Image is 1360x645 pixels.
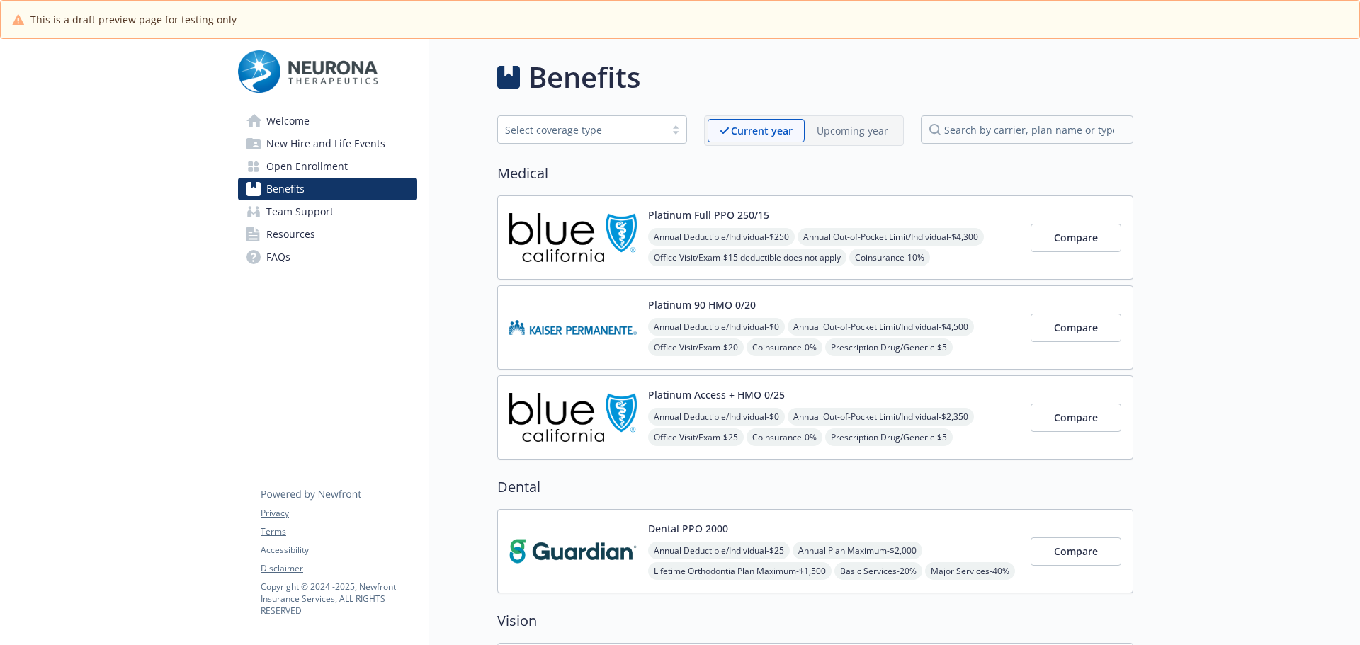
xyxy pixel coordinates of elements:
span: Annual Deductible/Individual - $25 [648,542,790,559]
span: Annual Out-of-Pocket Limit/Individual - $4,300 [798,228,984,246]
span: Resources [266,223,315,246]
p: Copyright © 2024 - 2025 , Newfront Insurance Services, ALL RIGHTS RESERVED [261,581,416,617]
span: Welcome [266,110,310,132]
input: search by carrier, plan name or type [921,115,1133,144]
button: Compare [1031,314,1121,342]
div: Select coverage type [505,122,658,137]
a: Team Support [238,200,417,223]
span: Compare [1054,411,1098,424]
h2: Vision [497,610,1133,632]
span: Open Enrollment [266,155,348,178]
a: New Hire and Life Events [238,132,417,155]
h2: Medical [497,163,1133,184]
button: Dental PPO 2000 [648,521,728,536]
a: Welcome [238,110,417,132]
img: Guardian carrier logo [509,521,637,581]
a: Disclaimer [261,562,416,575]
p: Current year [731,123,793,138]
span: Coinsurance - 0% [747,338,822,356]
span: Office Visit/Exam - $20 [648,338,744,356]
span: Annual Deductible/Individual - $0 [648,408,785,426]
span: FAQs [266,246,290,268]
a: Open Enrollment [238,155,417,178]
img: Kaiser Permanente Insurance Company carrier logo [509,297,637,358]
button: Compare [1031,404,1121,432]
button: Compare [1031,224,1121,252]
span: Compare [1054,544,1098,558]
img: Blue Shield of California carrier logo [509,387,637,447]
a: FAQs [238,246,417,268]
button: Platinum 90 HMO 0/20 [648,297,756,312]
h2: Dental [497,476,1133,498]
span: Benefits [266,178,305,200]
img: Blue Shield of California carrier logo [509,207,637,268]
button: Platinum Full PPO 250/15 [648,207,769,222]
span: Annual Plan Maximum - $2,000 [793,542,922,559]
span: Lifetime Orthodontia Plan Maximum - $1,500 [648,562,832,580]
span: Annual Deductible/Individual - $0 [648,318,785,336]
span: Office Visit/Exam - $15 deductible does not apply [648,249,846,266]
span: Major Services - 40% [925,562,1015,580]
span: Annual Deductible/Individual - $250 [648,228,795,246]
span: Prescription Drug/Generic - $5 [825,428,953,446]
a: Resources [238,223,417,246]
span: Team Support [266,200,334,223]
span: Coinsurance - 10% [849,249,930,266]
span: Annual Out-of-Pocket Limit/Individual - $4,500 [788,318,974,336]
span: Basic Services - 20% [834,562,922,580]
button: Platinum Access + HMO 0/25 [648,387,785,402]
h1: Benefits [528,56,640,98]
span: Compare [1054,321,1098,334]
a: Benefits [238,178,417,200]
span: Compare [1054,231,1098,244]
span: Coinsurance - 0% [747,428,822,446]
a: Terms [261,525,416,538]
span: Prescription Drug/Generic - $5 [825,338,953,356]
a: Privacy [261,507,416,520]
button: Compare [1031,537,1121,566]
span: Office Visit/Exam - $25 [648,428,744,446]
p: Upcoming year [817,123,888,138]
span: This is a draft preview page for testing only [30,12,237,27]
span: Annual Out-of-Pocket Limit/Individual - $2,350 [788,408,974,426]
span: New Hire and Life Events [266,132,385,155]
a: Accessibility [261,544,416,556]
